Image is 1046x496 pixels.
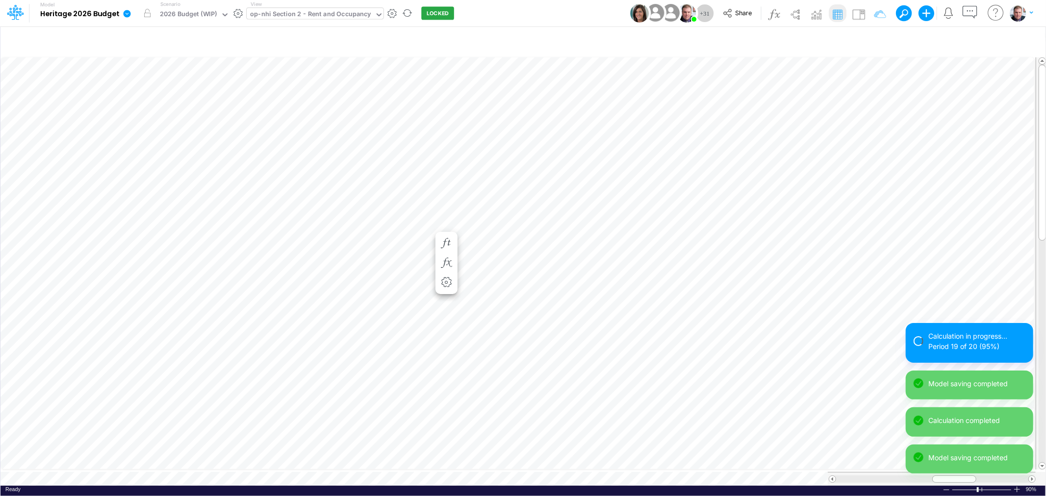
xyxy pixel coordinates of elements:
div: op-nhi Section 2 - Rent and Occupancy [250,9,371,21]
img: User Image Icon [660,2,682,24]
span: Ready [5,486,21,492]
div: Zoom level [1026,486,1041,493]
div: Calculation completed [928,415,1025,425]
button: Share [718,6,759,21]
label: View [251,0,262,8]
a: Notifications [943,7,954,19]
div: Calculation in progress... Period 19 of 20 (95%) [928,331,1025,351]
div: 2026 Budget (WIP) [160,9,217,21]
span: Share [735,9,752,16]
div: Model saving completed [928,378,1025,389]
div: Zoom [977,487,979,492]
input: Type a title here [9,31,832,51]
img: User Image Icon [630,4,649,23]
img: User Image Icon [644,2,666,24]
div: Zoom Out [943,486,950,494]
label: Scenario [160,0,180,8]
button: LOCKED [421,7,454,20]
div: Model saving completed [928,452,1025,463]
b: Heritage 2026 Budget [40,10,119,19]
label: Model [40,2,55,8]
img: User Image Icon [677,4,696,23]
span: 90% [1026,486,1041,493]
div: Zoom In [1013,486,1021,493]
span: + 31 [700,10,710,17]
div: In Ready mode [5,486,21,493]
div: Zoom [952,486,1013,493]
